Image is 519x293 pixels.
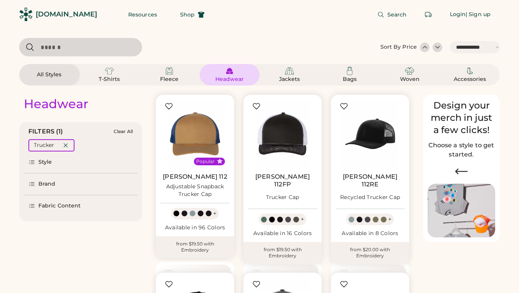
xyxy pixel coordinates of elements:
[380,43,417,51] div: Sort By Price
[368,7,416,22] button: Search
[421,7,436,22] button: Retrieve an order
[213,209,217,218] div: +
[212,76,247,83] div: Headwear
[428,141,495,159] h2: Choose a style to get started.
[405,66,414,76] img: Woven Icon
[331,242,409,263] div: from $20.00 with Embroidery
[160,99,230,168] img: Richardson 112 Adjustable Snapback Trucker Cap
[428,184,495,238] img: Image of Lisa Congdon Eye Print on T-Shirt and Hat
[34,142,54,149] div: Trucker
[225,66,234,76] img: Headwear Icon
[465,66,474,76] img: Accessories Icon
[340,194,400,201] div: Recycled Trucker Cap
[105,66,114,76] img: T-Shirts Icon
[38,158,52,166] div: Style
[152,76,187,83] div: Fleece
[336,173,405,188] a: [PERSON_NAME] 112RE
[114,129,133,134] div: Clear All
[38,180,56,188] div: Brand
[388,215,392,224] div: +
[196,158,215,165] div: Popular
[160,224,230,232] div: Available in 96 Colors
[19,8,33,21] img: Rendered Logo - Screens
[345,66,354,76] img: Bags Icon
[38,202,81,210] div: Fabric Content
[272,76,307,83] div: Jackets
[466,11,491,18] div: | Sign up
[387,12,407,17] span: Search
[171,7,214,22] button: Shop
[119,7,166,22] button: Resources
[285,66,294,76] img: Jackets Icon
[32,71,66,79] div: All Styles
[243,242,322,263] div: from $19.50 with Embroidery
[36,10,97,19] div: [DOMAIN_NAME]
[28,127,63,136] div: FILTERS (1)
[92,76,127,83] div: T-Shirts
[165,66,174,76] img: Fleece Icon
[453,76,487,83] div: Accessories
[450,11,466,18] div: Login
[248,173,317,188] a: [PERSON_NAME] 112FP
[428,99,495,136] div: Design your merch in just a few clicks!
[392,76,427,83] div: Woven
[217,158,223,164] button: Popular Style
[248,230,317,237] div: Available in 16 Colors
[336,230,405,237] div: Available in 8 Colors
[301,215,304,224] div: +
[180,12,195,17] span: Shop
[266,194,299,201] div: Trucker Cap
[24,96,88,112] div: Headwear
[336,99,405,168] img: Richardson 112RE Recycled Trucker Cap
[163,173,227,181] a: [PERSON_NAME] 112
[248,99,317,168] img: Richardson 112FP Trucker Cap
[332,76,367,83] div: Bags
[156,236,234,258] div: from $19.50 with Embroidery
[160,183,230,198] div: Adjustable Snapback Trucker Cap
